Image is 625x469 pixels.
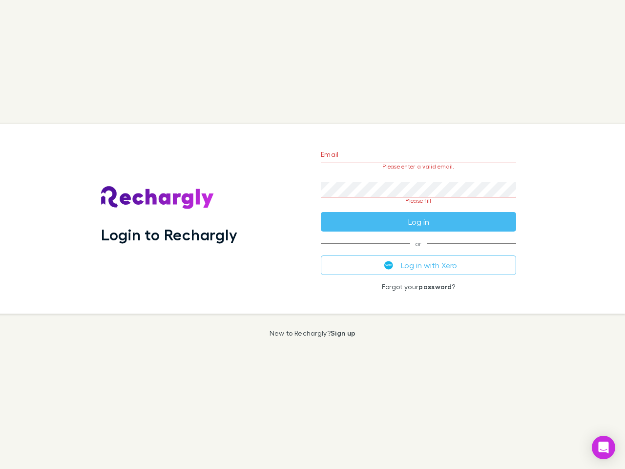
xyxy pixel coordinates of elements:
p: New to Rechargly? [270,329,356,337]
img: Rechargly's Logo [101,186,214,210]
p: Please fill [321,197,516,204]
p: Forgot your ? [321,283,516,291]
button: Log in with Xero [321,256,516,275]
p: Please enter a valid email. [321,163,516,170]
h1: Login to Rechargly [101,225,237,244]
img: Xero's logo [384,261,393,270]
span: or [321,243,516,244]
div: Open Intercom Messenger [592,436,615,459]
a: Sign up [331,329,355,337]
button: Log in [321,212,516,232]
a: password [418,282,452,291]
